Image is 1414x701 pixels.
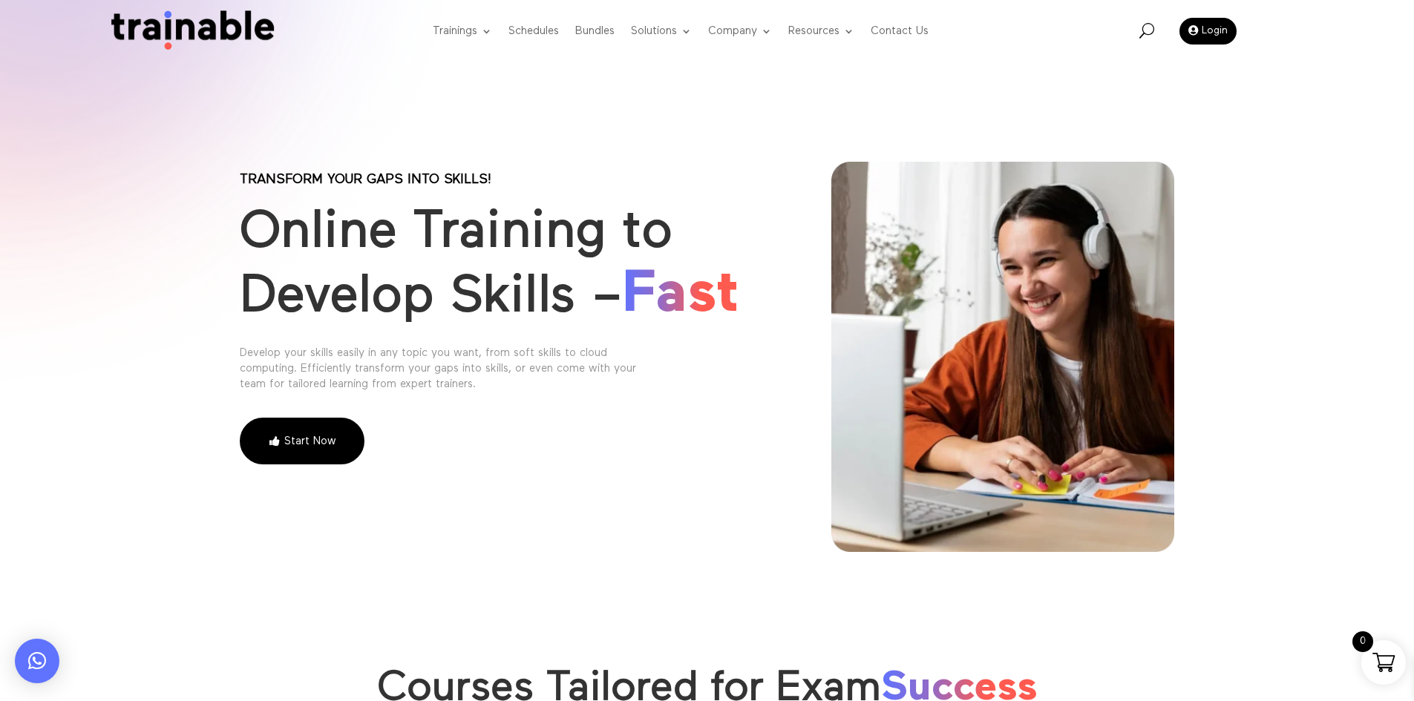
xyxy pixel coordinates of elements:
[1179,18,1237,45] a: Login
[708,2,772,61] a: Company
[575,2,615,61] a: Bundles
[240,201,780,335] h1: Online Training to Develop Skills –
[622,265,739,324] span: Fast
[831,162,1174,552] img: online training
[871,2,929,61] a: Contact Us
[433,2,492,61] a: Trainings
[631,2,692,61] a: Solutions
[788,2,854,61] a: Resources
[240,418,364,465] a: Start Now
[1352,631,1373,652] span: 0
[508,2,559,61] a: Schedules
[1139,23,1154,38] span: U
[240,345,663,392] div: Develop your skills easily in any topic you want, from soft skills to cloud computing. Efficientl...
[240,174,780,186] p: Transform your gaps into skills!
